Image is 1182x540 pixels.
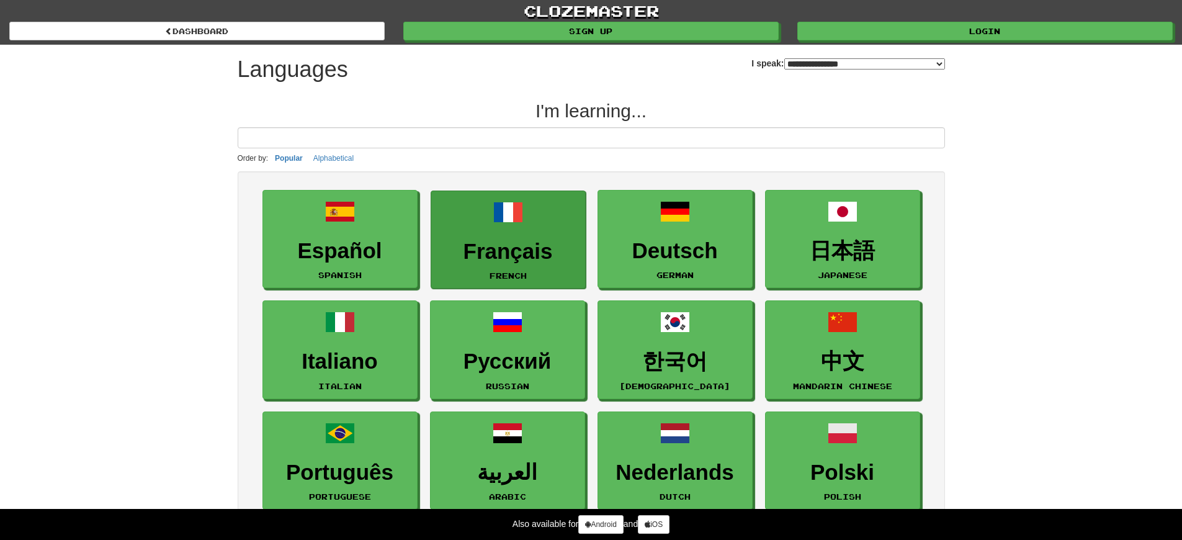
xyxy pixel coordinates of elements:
[269,461,411,485] h3: Português
[660,492,691,501] small: Dutch
[269,239,411,263] h3: Español
[604,349,746,374] h3: 한국어
[604,461,746,485] h3: Nederlands
[437,461,578,485] h3: العربية
[772,461,913,485] h3: Polski
[271,151,307,165] button: Popular
[486,382,529,390] small: Russian
[269,349,411,374] h3: Italiano
[262,190,418,289] a: EspañolSpanish
[262,412,418,510] a: PortuguêsPortuguese
[318,271,362,279] small: Spanish
[824,492,861,501] small: Polish
[619,382,730,390] small: [DEMOGRAPHIC_DATA]
[765,190,920,289] a: 日本語Japanese
[309,492,371,501] small: Portuguese
[598,190,753,289] a: DeutschGerman
[793,382,892,390] small: Mandarin Chinese
[656,271,694,279] small: German
[262,300,418,399] a: ItalianoItalian
[430,412,585,510] a: العربيةArabic
[638,515,669,534] a: iOS
[489,492,526,501] small: Arabic
[765,300,920,399] a: 中文Mandarin Chinese
[403,22,779,40] a: Sign up
[430,300,585,399] a: РусскийRussian
[818,271,867,279] small: Japanese
[604,239,746,263] h3: Deutsch
[238,154,269,163] small: Order by:
[490,271,527,280] small: French
[437,240,579,264] h3: Français
[578,515,623,534] a: Android
[437,349,578,374] h3: Русский
[772,239,913,263] h3: 日本語
[751,57,944,70] label: I speak:
[238,57,348,82] h1: Languages
[765,412,920,510] a: PolskiPolish
[772,349,913,374] h3: 中文
[784,58,945,70] select: I speak:
[318,382,362,390] small: Italian
[598,300,753,399] a: 한국어[DEMOGRAPHIC_DATA]
[9,22,385,40] a: dashboard
[598,412,753,510] a: NederlandsDutch
[797,22,1173,40] a: Login
[431,191,586,289] a: FrançaisFrench
[310,151,357,165] button: Alphabetical
[238,101,945,121] h2: I'm learning...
